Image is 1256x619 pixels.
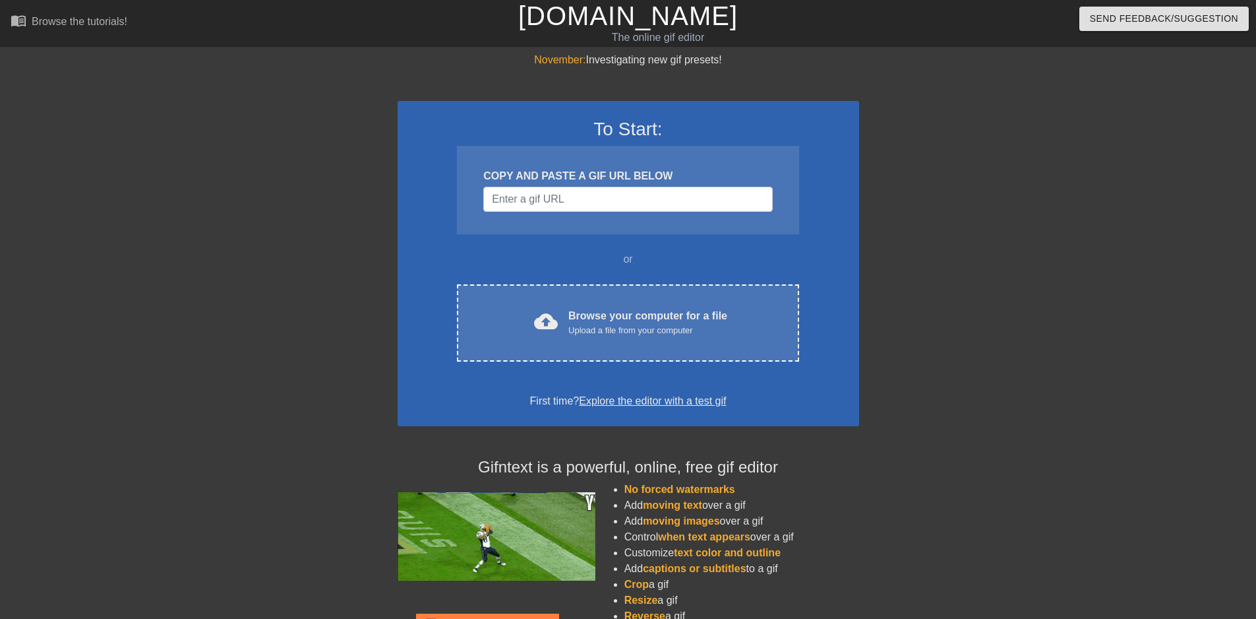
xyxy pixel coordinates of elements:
[658,531,750,542] span: when text appears
[624,579,649,590] span: Crop
[398,492,595,581] img: football_small.gif
[518,1,738,30] a: [DOMAIN_NAME]
[483,187,772,212] input: Username
[11,13,26,28] span: menu_book
[415,393,842,409] div: First time?
[674,547,781,558] span: text color and outline
[624,577,859,593] li: a gif
[624,545,859,561] li: Customize
[568,324,727,337] div: Upload a file from your computer
[643,500,702,511] span: moving text
[432,251,825,267] div: or
[398,52,859,68] div: Investigating new gif presets!
[534,309,558,333] span: cloud_upload
[32,16,127,27] div: Browse the tutorials!
[624,529,859,545] li: Control over a gif
[624,595,658,606] span: Resize
[624,498,859,513] li: Add over a gif
[415,118,842,141] h3: To Start:
[643,515,719,527] span: moving images
[624,593,859,608] li: a gif
[624,561,859,577] li: Add to a gif
[624,513,859,529] li: Add over a gif
[624,484,735,495] span: No forced watermarks
[643,563,746,574] span: captions or subtitles
[11,13,127,33] a: Browse the tutorials!
[425,30,891,46] div: The online gif editor
[534,54,585,65] span: November:
[398,458,859,477] h4: Gifntext is a powerful, online, free gif editor
[1090,11,1238,27] span: Send Feedback/Suggestion
[483,168,772,184] div: COPY AND PASTE A GIF URL BELOW
[568,308,727,337] div: Browse your computer for a file
[1079,7,1249,31] button: Send Feedback/Suggestion
[579,395,726,407] a: Explore the editor with a test gif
